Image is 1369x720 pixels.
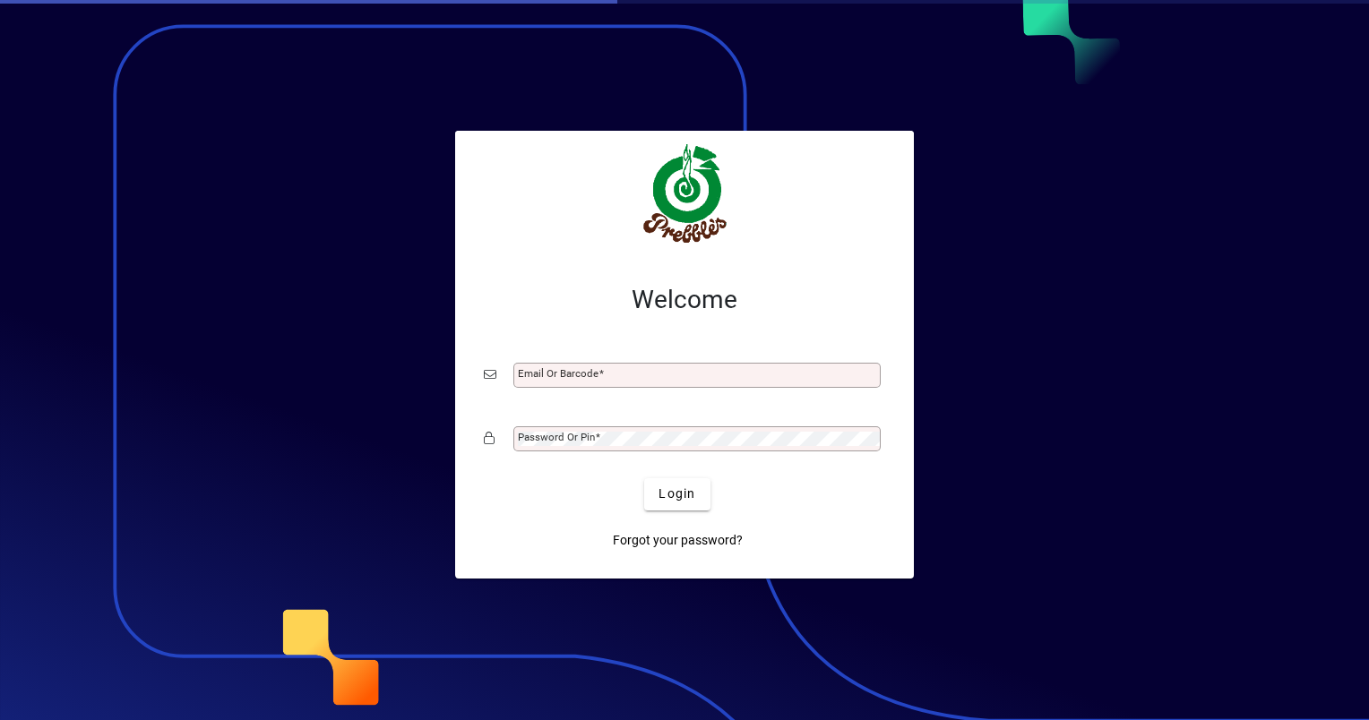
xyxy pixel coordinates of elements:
[518,431,595,443] mat-label: Password or Pin
[518,367,598,380] mat-label: Email or Barcode
[606,525,750,557] a: Forgot your password?
[659,484,695,503] span: Login
[613,531,743,550] span: Forgot your password?
[644,478,710,510] button: Login
[484,285,885,315] h2: Welcome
